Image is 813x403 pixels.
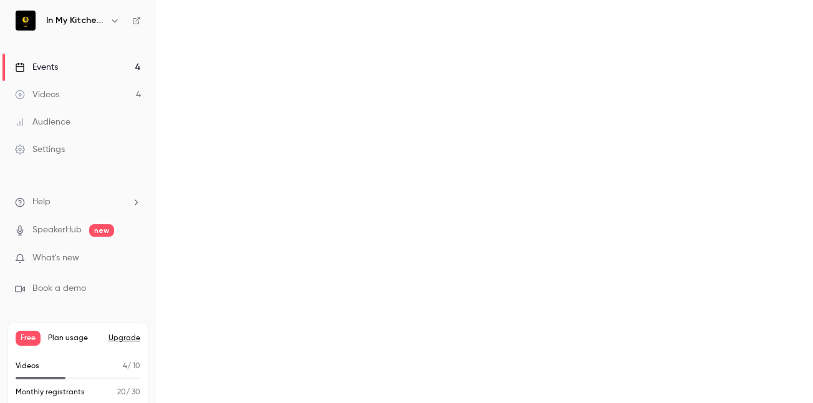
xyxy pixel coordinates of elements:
[32,282,86,295] span: Book a demo
[117,387,140,398] p: / 30
[108,333,140,343] button: Upgrade
[46,14,105,27] h6: In My Kitchen With [PERSON_NAME]
[89,224,114,237] span: new
[32,196,51,209] span: Help
[32,224,82,237] a: SpeakerHub
[48,333,101,343] span: Plan usage
[16,387,85,398] p: Monthly registrants
[15,88,59,101] div: Videos
[16,11,36,31] img: In My Kitchen With Yvonne
[123,363,127,370] span: 4
[15,143,65,156] div: Settings
[123,361,140,372] p: / 10
[15,196,141,209] li: help-dropdown-opener
[16,361,39,372] p: Videos
[15,61,58,73] div: Events
[32,252,79,265] span: What's new
[16,331,41,346] span: Free
[117,389,126,396] span: 20
[15,116,70,128] div: Audience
